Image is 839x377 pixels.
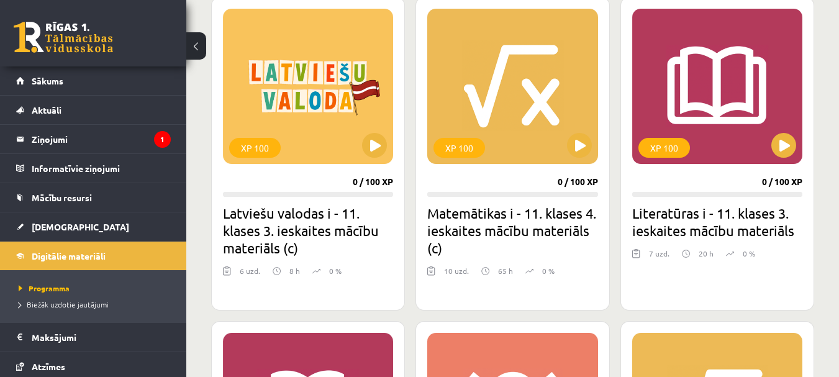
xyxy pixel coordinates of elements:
a: Maksājumi [16,323,171,352]
a: Mācību resursi [16,183,171,212]
p: 65 h [498,265,513,276]
h2: Latviešu valodas i - 11. klases 3. ieskaites mācību materiāls (c) [223,204,393,257]
i: 1 [154,131,171,148]
span: Biežāk uzdotie jautājumi [19,299,109,309]
a: Rīgas 1. Tālmācības vidusskola [14,22,113,53]
a: Biežāk uzdotie jautājumi [19,299,174,310]
span: [DEMOGRAPHIC_DATA] [32,221,129,232]
div: 6 uzd. [240,265,260,284]
h2: Literatūras i - 11. klases 3. ieskaites mācību materiāls [632,204,802,239]
a: Aktuāli [16,96,171,124]
div: XP 100 [433,138,485,158]
span: Digitālie materiāli [32,250,106,261]
h2: Matemātikas i - 11. klases 4. ieskaites mācību materiāls (c) [427,204,597,257]
legend: Ziņojumi [32,125,171,153]
span: Atzīmes [32,361,65,372]
legend: Maksājumi [32,323,171,352]
a: Digitālie materiāli [16,242,171,270]
span: Programma [19,283,70,293]
span: Aktuāli [32,104,61,116]
a: Ziņojumi1 [16,125,171,153]
legend: Informatīvie ziņojumi [32,154,171,183]
div: 7 uzd. [649,248,669,266]
div: XP 100 [229,138,281,158]
a: Informatīvie ziņojumi [16,154,171,183]
p: 0 % [542,265,555,276]
p: 8 h [289,265,300,276]
p: 0 % [743,248,755,259]
div: 10 uzd. [444,265,469,284]
p: 20 h [699,248,714,259]
div: XP 100 [638,138,690,158]
span: Mācību resursi [32,192,92,203]
a: [DEMOGRAPHIC_DATA] [16,212,171,241]
a: Programma [19,283,174,294]
span: Sākums [32,75,63,86]
a: Sākums [16,66,171,95]
p: 0 % [329,265,342,276]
